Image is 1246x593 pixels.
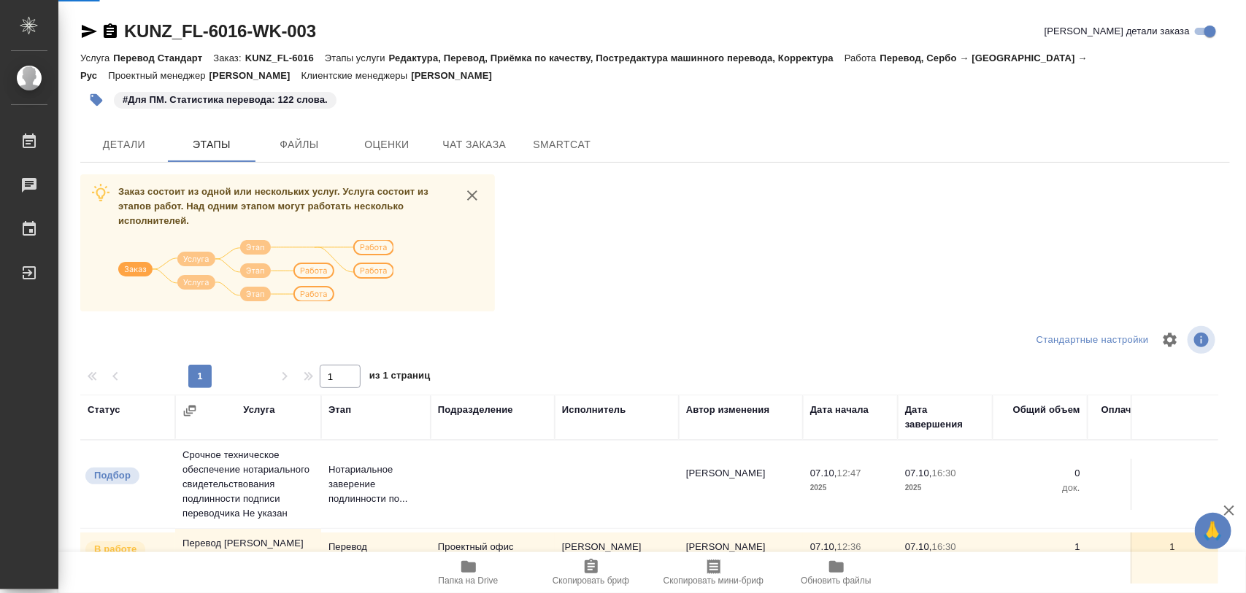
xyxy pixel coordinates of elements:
[113,53,213,63] p: Перевод Стандарт
[562,403,626,417] div: Исполнитель
[905,541,932,552] p: 07.10,
[1000,466,1080,481] p: 0
[108,70,209,81] p: Проектный менеджер
[801,575,872,586] span: Обновить файлы
[1095,466,1175,481] p: 0
[679,459,803,510] td: [PERSON_NAME]
[1095,403,1175,432] div: Оплачиваемый объем
[810,403,869,417] div: Дата начала
[555,532,679,584] td: [PERSON_NAME]
[461,185,483,206] button: close
[527,136,597,154] span: SmartCat
[905,403,985,432] div: Дата завершения
[213,53,245,63] p: Заказ:
[264,136,334,154] span: Файлы
[1033,329,1153,352] div: split button
[325,53,389,63] p: Этапы услуги
[407,552,530,593] button: Папка на Drive
[1095,540,1175,554] p: 1
[837,468,861,478] p: 12:47
[89,136,159,154] span: Детали
[411,70,503,81] p: [PERSON_NAME]
[810,541,837,552] p: 07.10,
[182,403,197,418] button: Сгруппировать
[112,93,338,105] span: Для ПМ. Статистика перевода: 122 слова.
[124,21,316,41] a: KUNZ_FL-6016-WK-003
[553,575,629,586] span: Скопировать бриф
[328,462,423,506] p: Нотариальное заверение подлинности по...
[1195,513,1231,549] button: 🙏
[905,468,932,478] p: 07.10,
[245,53,325,63] p: KUNZ_FL-6016
[664,575,764,586] span: Скопировать мини-бриф
[209,70,301,81] p: [PERSON_NAME]
[1153,322,1188,357] span: Настроить таблицу
[810,481,891,495] p: 2025
[530,552,653,593] button: Скопировать бриф
[431,532,555,584] td: Проектный офис
[369,367,431,388] span: из 1 страниц
[175,529,321,587] td: Перевод [PERSON_NAME] → [GEOGRAPHIC_DATA] → Рус
[932,541,956,552] p: 16:30
[243,403,274,417] div: Услуга
[1045,24,1190,39] span: [PERSON_NAME] детали заказа
[177,136,247,154] span: Этапы
[837,541,861,552] p: 12:36
[389,53,845,63] p: Редактура, Перевод, Приёмка по качеству, Постредактура машинного перевода, Корректура
[352,136,422,154] span: Оценки
[905,481,985,495] p: 2025
[679,532,803,584] td: [PERSON_NAME]
[328,403,351,417] div: Этап
[80,23,98,40] button: Скопировать ссылку для ЯМессенджера
[118,186,428,226] span: Заказ состоит из одной или нескольких услуг. Услуга состоит из этапов работ. Над одним этапом мог...
[845,53,880,63] p: Работа
[932,468,956,478] p: 16:30
[1095,481,1175,495] p: док.
[810,468,837,478] p: 07.10,
[94,468,131,483] p: Подбор
[653,552,775,593] button: Скопировать мини-бриф
[80,84,112,116] button: Добавить тэг
[1201,516,1226,546] span: 🙏
[88,403,120,417] div: Статус
[1188,326,1218,354] span: Посмотреть информацию
[94,542,136,557] p: В работе
[328,540,423,554] p: Перевод
[775,552,898,593] button: Обновить файлы
[1000,481,1080,495] p: док.
[439,136,509,154] span: Чат заказа
[1000,540,1080,554] p: 1
[123,93,328,107] p: #Для ПМ. Статистика перевода: 122 слова.
[175,441,321,528] td: Срочное техническое обеспечение нотариального свидетельствования подлинности подписи переводчика ...
[1013,403,1080,417] div: Общий объем
[301,70,412,81] p: Клиентские менеджеры
[80,53,113,63] p: Услуга
[438,403,513,417] div: Подразделение
[686,403,769,417] div: Автор изменения
[101,23,119,40] button: Скопировать ссылку
[439,575,499,586] span: Папка на Drive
